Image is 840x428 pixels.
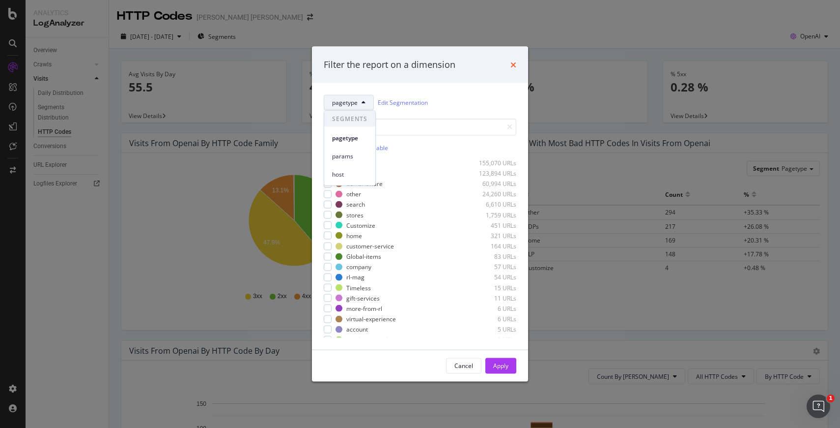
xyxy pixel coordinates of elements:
[468,242,516,250] div: 164 URLs
[346,252,381,261] div: Global-items
[468,283,516,292] div: 15 URLs
[468,252,516,261] div: 83 URLs
[468,294,516,302] div: 11 URLs
[346,231,362,240] div: home
[346,221,375,229] div: Customize
[346,294,380,302] div: gift-services
[346,263,371,271] div: company
[468,315,516,323] div: 6 URLs
[324,111,375,127] span: SEGMENTS
[454,362,473,370] div: Cancel
[807,395,830,418] iframe: Intercom live chat
[485,358,516,373] button: Apply
[468,304,516,312] div: 6 URLs
[378,97,428,108] a: Edit Segmentation
[346,200,365,209] div: search
[312,47,528,382] div: modal
[332,170,367,179] span: host
[468,158,516,167] div: 155,070 URLs
[468,325,516,334] div: 5 URLs
[493,362,508,370] div: Apply
[346,304,382,312] div: more-from-rl
[324,143,516,152] div: Select all data available
[468,180,516,188] div: 60,994 URLs
[324,59,455,71] div: Filter the report on a dimension
[332,133,367,142] span: pagetype
[446,358,481,373] button: Cancel
[346,242,394,250] div: customer-service
[346,336,388,344] div: unathenticated
[346,211,364,219] div: stores
[332,152,367,160] span: params
[332,98,358,107] span: pagetype
[468,200,516,209] div: 6,610 URLs
[324,94,374,110] button: pagetype
[346,315,396,323] div: virtual-experience
[346,325,368,334] div: account
[346,283,371,292] div: Timeless
[827,395,835,402] span: 1
[510,59,516,71] div: times
[346,190,361,198] div: other
[468,273,516,281] div: 54 URLs
[468,336,516,344] div: 3 URLs
[468,169,516,178] div: 123,894 URLs
[324,118,516,135] input: Search
[468,190,516,198] div: 24,260 URLs
[346,273,364,281] div: rl-mag
[468,221,516,229] div: 451 URLs
[468,211,516,219] div: 1,759 URLs
[468,263,516,271] div: 57 URLs
[468,231,516,240] div: 321 URLs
